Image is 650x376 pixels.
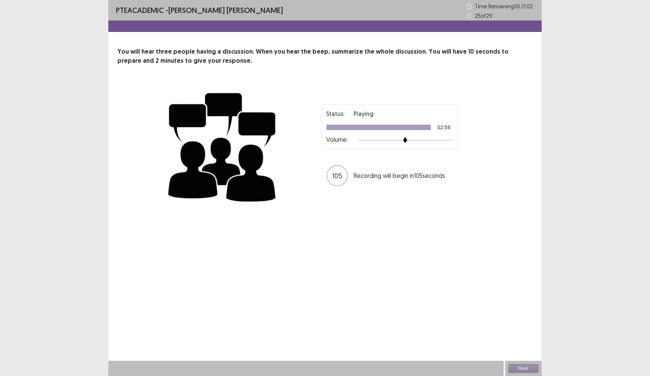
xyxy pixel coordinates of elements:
p: 02:56 [437,125,450,130]
p: Time Remaining 00 : 21 : 02 [475,2,534,10]
img: group-discussion [165,84,279,208]
p: You will hear three people having a discussion. When you hear the beep, summarize the whole discu... [117,47,533,65]
p: 25 of 29 [475,12,492,20]
p: 105 [332,171,342,181]
p: Status: [326,109,344,118]
p: Volume: [326,135,348,144]
img: arrow-thumb [403,138,408,143]
p: - [PERSON_NAME] [PERSON_NAME] [116,5,283,16]
p: Recording will begin in 105 seconds [354,171,453,180]
span: PTE academic [116,5,164,15]
p: Playing [354,109,374,118]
